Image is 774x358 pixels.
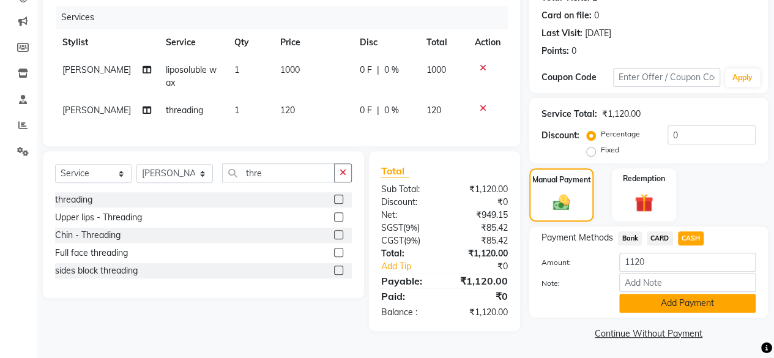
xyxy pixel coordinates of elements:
[384,104,399,117] span: 0 %
[602,108,641,121] div: ₹1,120.00
[406,236,418,245] span: 9%
[55,193,92,206] div: threading
[678,231,704,245] span: CASH
[541,71,613,84] div: Coupon Code
[372,196,445,209] div: Discount:
[55,229,121,242] div: Chin - Threading
[372,183,445,196] div: Sub Total:
[618,231,642,245] span: Bank
[444,222,517,234] div: ₹85.42
[541,9,592,22] div: Card on file:
[426,105,441,116] span: 120
[532,257,610,268] label: Amount:
[444,306,517,319] div: ₹1,120.00
[419,29,467,56] th: Total
[234,64,239,75] span: 1
[623,173,665,184] label: Redemption
[444,234,517,247] div: ₹85.42
[381,165,409,177] span: Total
[594,9,599,22] div: 0
[444,274,517,288] div: ₹1,120.00
[532,327,765,340] a: Continue Without Payment
[372,260,456,273] a: Add Tip
[56,6,517,29] div: Services
[647,231,673,245] span: CARD
[541,108,597,121] div: Service Total:
[444,196,517,209] div: ₹0
[55,247,128,259] div: Full face threading
[55,264,138,277] div: sides block threading
[55,211,142,224] div: Upper lips - Threading
[601,129,640,140] label: Percentage
[548,193,576,212] img: _cash.svg
[158,29,227,56] th: Service
[541,129,579,142] div: Discount:
[166,105,203,116] span: threading
[55,29,158,56] th: Stylist
[372,306,445,319] div: Balance :
[166,64,217,88] span: liposoluble wax
[384,64,399,76] span: 0 %
[372,289,445,304] div: Paid:
[585,27,611,40] div: [DATE]
[467,29,508,56] th: Action
[532,278,610,289] label: Note:
[444,247,517,260] div: ₹1,120.00
[377,104,379,117] span: |
[444,209,517,222] div: ₹949.15
[444,289,517,304] div: ₹0
[372,247,445,260] div: Total:
[532,174,591,185] label: Manual Payment
[372,274,445,288] div: Payable:
[619,273,756,292] input: Add Note
[619,294,756,313] button: Add Payment
[377,64,379,76] span: |
[571,45,576,58] div: 0
[381,235,404,246] span: CGST
[372,222,445,234] div: ( )
[629,192,659,214] img: _gift.svg
[360,64,372,76] span: 0 F
[613,68,720,87] input: Enter Offer / Coupon Code
[360,104,372,117] span: 0 F
[541,231,613,244] span: Payment Methods
[541,27,582,40] div: Last Visit:
[456,260,517,273] div: ₹0
[227,29,273,56] th: Qty
[62,105,131,116] span: [PERSON_NAME]
[273,29,352,56] th: Price
[444,183,517,196] div: ₹1,120.00
[725,69,760,87] button: Apply
[62,64,131,75] span: [PERSON_NAME]
[601,144,619,155] label: Fixed
[406,223,417,233] span: 9%
[381,222,403,233] span: SGST
[222,163,335,182] input: Search or Scan
[234,105,239,116] span: 1
[541,45,569,58] div: Points:
[426,64,445,75] span: 1000
[280,105,295,116] span: 120
[619,253,756,272] input: Amount
[372,234,445,247] div: ( )
[280,64,300,75] span: 1000
[372,209,445,222] div: Net:
[352,29,419,56] th: Disc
